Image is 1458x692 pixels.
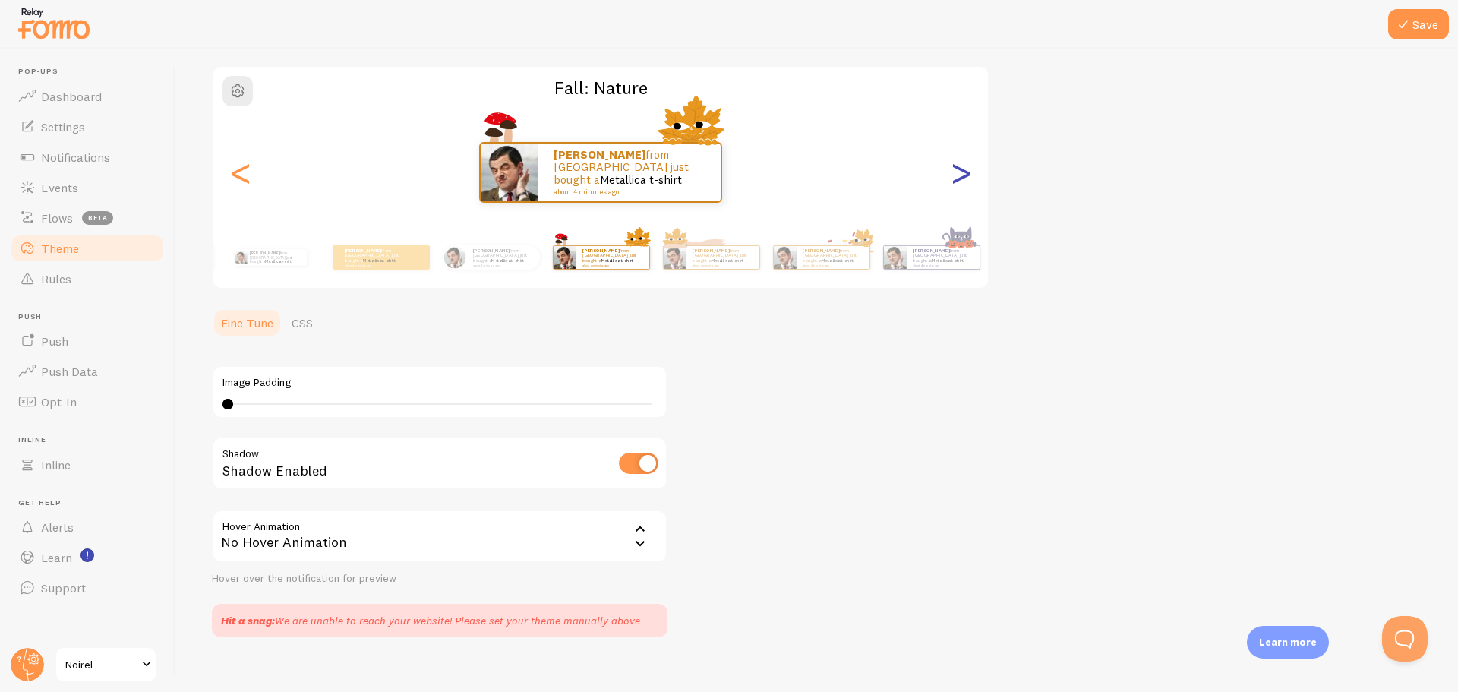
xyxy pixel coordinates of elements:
[212,572,667,586] div: Hover over the notification for preview
[1247,626,1329,659] div: Learn more
[265,259,291,264] a: Metallica t-shirt
[481,144,538,201] img: Fomo
[221,613,640,628] div: We are unable to reach your website! Please set your theme manually above
[41,89,102,104] span: Dashboard
[773,246,796,269] img: Fomo
[473,264,532,267] small: about 4 minutes ago
[82,211,113,225] span: beta
[221,614,275,627] strong: Hit a snag:
[235,251,247,264] img: Fomo
[41,364,98,379] span: Push Data
[41,457,71,472] span: Inline
[250,251,280,255] strong: [PERSON_NAME]
[222,376,657,390] label: Image Padding
[951,118,970,227] div: Next slide
[9,264,166,294] a: Rules
[711,258,743,264] a: Metallica t-shirt
[9,172,166,203] a: Events
[55,646,157,683] a: Noirel
[1259,635,1317,649] p: Learn more
[345,248,381,254] strong: [PERSON_NAME]
[212,308,282,338] a: Fine Tune
[41,271,71,286] span: Rules
[213,76,988,100] h2: Fall: Nature
[554,147,645,162] strong: [PERSON_NAME]
[9,356,166,387] a: Push Data
[363,258,396,264] a: Metallica t-shirt
[9,203,166,233] a: Flows beta
[18,435,166,445] span: Inline
[803,248,839,254] strong: [PERSON_NAME]
[931,258,964,264] a: Metallica t-shirt
[693,248,729,254] strong: [PERSON_NAME]
[9,81,166,112] a: Dashboard
[18,67,166,77] span: Pop-ups
[41,520,74,535] span: Alerts
[554,149,705,196] p: from [GEOGRAPHIC_DATA] just bought a
[473,248,510,254] strong: [PERSON_NAME]
[663,246,686,269] img: Fomo
[9,387,166,417] a: Opt-In
[9,512,166,542] a: Alerts
[41,180,78,195] span: Events
[9,542,166,573] a: Learn
[9,573,166,603] a: Support
[41,210,73,226] span: Flows
[803,264,862,267] small: about 4 minutes ago
[18,312,166,322] span: Push
[473,248,534,267] p: from [GEOGRAPHIC_DATA] just bought a
[883,246,906,269] img: Fomo
[693,264,752,267] small: about 4 minutes ago
[821,258,854,264] a: Metallica t-shirt
[1382,616,1428,662] iframe: Help Scout Beacon - Open
[9,142,166,172] a: Notifications
[9,450,166,480] a: Inline
[582,264,642,267] small: about 4 minutes ago
[9,326,166,356] a: Push
[803,248,863,267] p: from [GEOGRAPHIC_DATA] just bought a
[913,248,949,254] strong: [PERSON_NAME]
[41,241,79,256] span: Theme
[16,4,92,43] img: fomo-relay-logo-orange.svg
[582,248,619,254] strong: [PERSON_NAME]
[693,248,753,267] p: from [GEOGRAPHIC_DATA] just bought a
[41,150,110,165] span: Notifications
[65,656,137,674] span: Noirel
[345,264,404,267] small: about 4 minutes ago
[443,246,465,268] img: Fomo
[554,188,701,196] small: about 4 minutes ago
[41,119,85,134] span: Settings
[41,394,77,409] span: Opt-In
[232,118,250,227] div: Previous slide
[600,172,682,187] a: Metallica t-shirt
[9,112,166,142] a: Settings
[913,248,974,267] p: from [GEOGRAPHIC_DATA] just bought a
[282,308,322,338] a: CSS
[18,498,166,508] span: Get Help
[345,248,406,267] p: from [GEOGRAPHIC_DATA] just bought a
[601,258,633,264] a: Metallica t-shirt
[212,437,667,492] div: Shadow Enabled
[41,580,86,596] span: Support
[41,550,72,565] span: Learn
[553,246,576,269] img: Fomo
[913,264,972,267] small: about 4 minutes ago
[212,510,667,563] div: No Hover Animation
[9,233,166,264] a: Theme
[41,333,68,349] span: Push
[250,249,301,266] p: from [GEOGRAPHIC_DATA] just bought a
[582,248,643,267] p: from [GEOGRAPHIC_DATA] just bought a
[80,548,94,562] svg: <p>Watch New Feature Tutorials!</p>
[491,258,524,264] a: Metallica t-shirt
